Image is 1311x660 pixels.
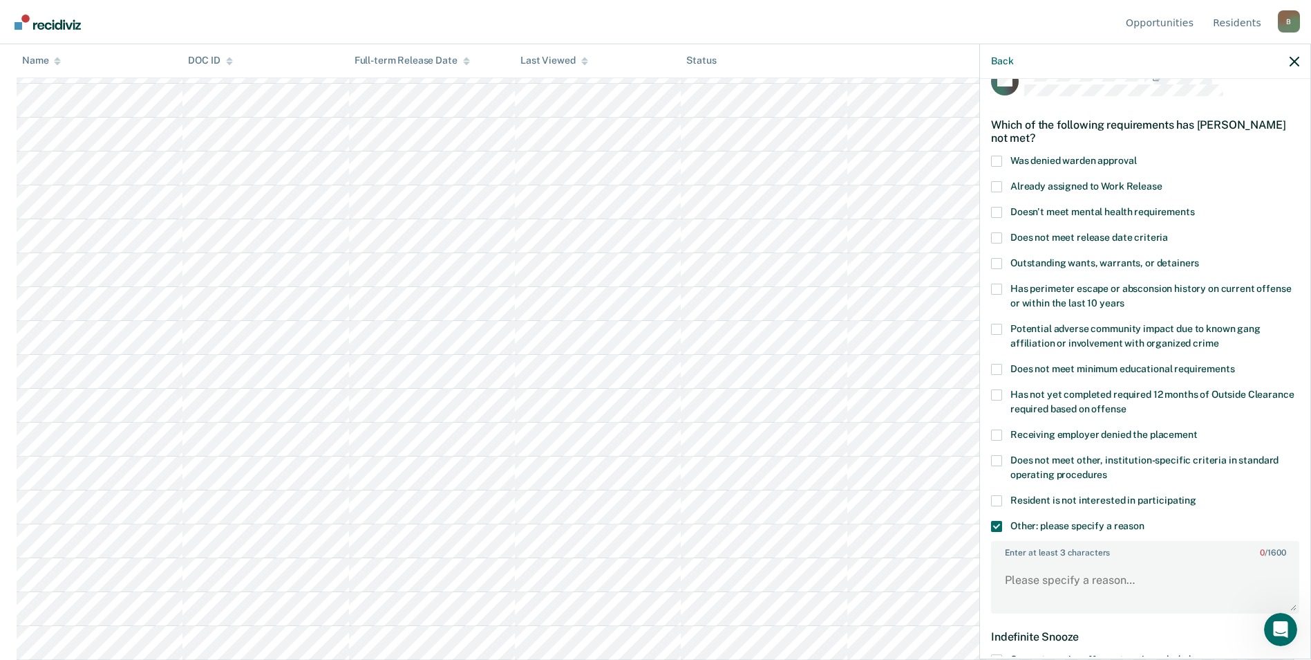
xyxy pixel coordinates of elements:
span: Doesn't meet mental health requirements [1010,206,1195,217]
span: 0 [1260,548,1265,558]
span: Was denied warden approval [1010,155,1136,166]
div: B [1278,10,1300,33]
div: Indefinite Snooze [991,619,1299,654]
div: Full-term Release Date [355,55,470,67]
button: Profile dropdown button [1278,10,1300,33]
span: Outstanding wants, warrants, or detainers [1010,257,1199,268]
img: Recidiviz [15,15,81,30]
button: Back [991,55,1013,67]
span: Other: please specify a reason [1010,520,1144,531]
div: Status [686,55,716,67]
span: Has perimeter escape or absconsion history on current offense or within the last 10 years [1010,283,1291,309]
span: Potential adverse community impact due to known gang affiliation or involvement with organized crime [1010,323,1261,349]
div: Which of the following requirements has [PERSON_NAME] not met? [991,107,1299,156]
span: Receiving employer denied the placement [1010,429,1198,440]
label: Enter at least 3 characters [992,542,1298,558]
span: Resident is not interested in participating [1010,495,1196,506]
span: / 1600 [1260,548,1285,558]
div: Name [22,55,61,67]
div: DOC ID [188,55,232,67]
span: Has not yet completed required 12 months of Outside Clearance required based on offense [1010,389,1294,414]
div: Last Viewed [520,55,587,67]
iframe: Intercom live chat [1264,613,1297,646]
span: Does not meet release date criteria [1010,232,1168,243]
span: Does not meet minimum educational requirements [1010,363,1235,374]
span: Already assigned to Work Release [1010,181,1162,192]
span: Does not meet other, institution-specific criteria in standard operating procedures [1010,455,1279,480]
